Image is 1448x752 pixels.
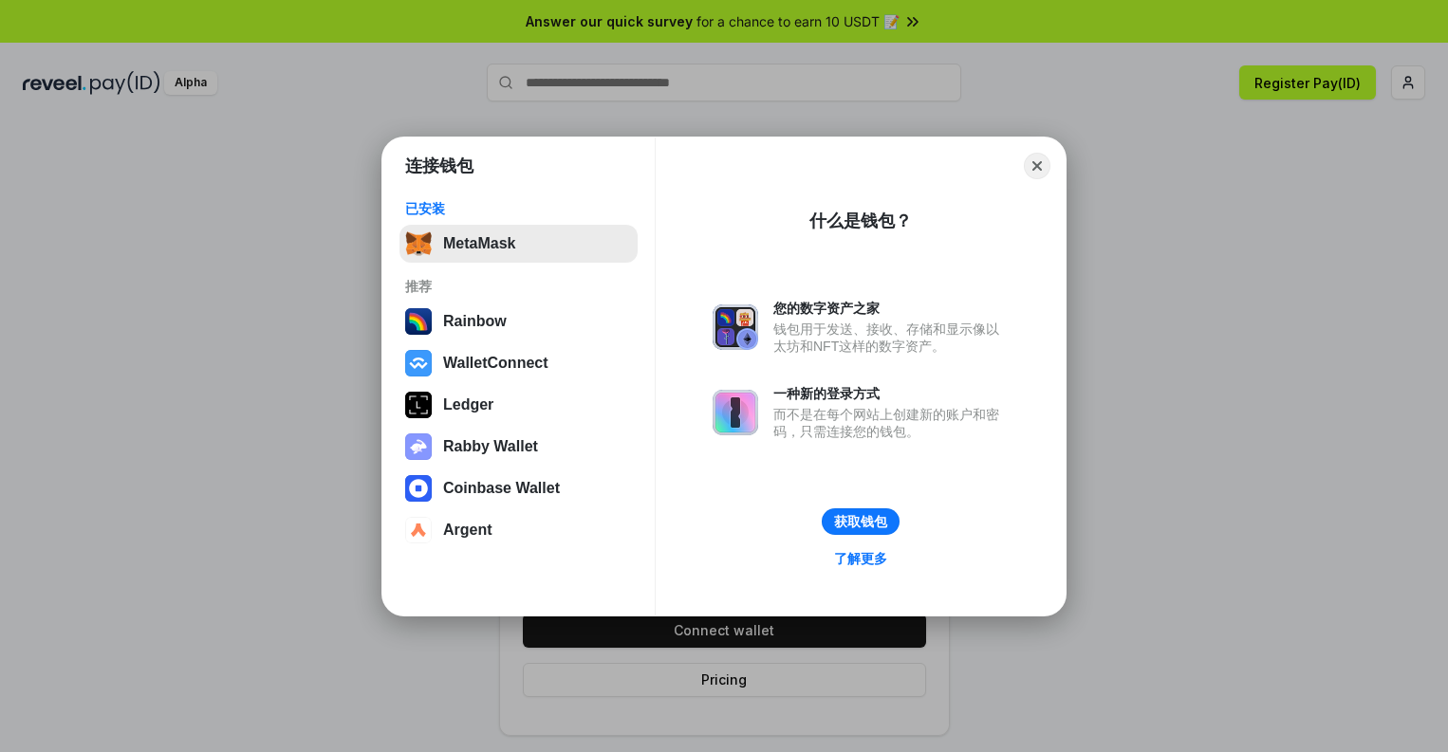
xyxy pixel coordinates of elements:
img: svg+xml,%3Csvg%20xmlns%3D%22http%3A%2F%2Fwww.w3.org%2F2000%2Fsvg%22%20fill%3D%22none%22%20viewBox... [405,433,432,460]
div: 获取钱包 [834,513,887,530]
a: 了解更多 [823,546,899,571]
button: Coinbase Wallet [399,469,638,507]
button: Rainbow [399,303,638,340]
div: 推荐 [405,278,632,295]
div: Coinbase Wallet [443,480,560,497]
img: svg+xml,%3Csvg%20width%3D%2228%22%20height%3D%2228%22%20viewBox%3D%220%200%2028%2028%22%20fill%3D... [405,475,432,502]
button: 获取钱包 [822,508,900,535]
div: WalletConnect [443,355,548,372]
div: Ledger [443,396,493,413]
button: Argent [399,511,638,549]
div: MetaMask [443,235,515,252]
div: Rabby Wallet [443,438,538,455]
button: Close [1024,153,1050,179]
img: svg+xml,%3Csvg%20xmlns%3D%22http%3A%2F%2Fwww.w3.org%2F2000%2Fsvg%22%20fill%3D%22none%22%20viewBox... [713,390,758,435]
div: 已安装 [405,200,632,217]
div: 什么是钱包？ [809,210,912,232]
div: Rainbow [443,313,507,330]
button: Rabby Wallet [399,428,638,466]
button: MetaMask [399,225,638,263]
button: WalletConnect [399,344,638,382]
img: svg+xml,%3Csvg%20width%3D%22120%22%20height%3D%22120%22%20viewBox%3D%220%200%20120%20120%22%20fil... [405,308,432,335]
img: svg+xml,%3Csvg%20width%3D%2228%22%20height%3D%2228%22%20viewBox%3D%220%200%2028%2028%22%20fill%3D... [405,517,432,543]
div: Argent [443,522,492,539]
img: svg+xml,%3Csvg%20xmlns%3D%22http%3A%2F%2Fwww.w3.org%2F2000%2Fsvg%22%20fill%3D%22none%22%20viewBox... [713,304,758,350]
h1: 连接钱包 [405,155,473,177]
button: Ledger [399,386,638,424]
div: 一种新的登录方式 [773,385,1009,402]
img: svg+xml,%3Csvg%20width%3D%2228%22%20height%3D%2228%22%20viewBox%3D%220%200%2028%2028%22%20fill%3D... [405,350,432,376]
div: 您的数字资产之家 [773,300,1009,317]
div: 而不是在每个网站上创建新的账户和密码，只需连接您的钱包。 [773,406,1009,440]
img: svg+xml,%3Csvg%20xmlns%3D%22http%3A%2F%2Fwww.w3.org%2F2000%2Fsvg%22%20width%3D%2228%22%20height%3... [405,392,432,418]
img: svg+xml,%3Csvg%20fill%3D%22none%22%20height%3D%2233%22%20viewBox%3D%220%200%2035%2033%22%20width%... [405,230,432,257]
div: 钱包用于发送、接收、存储和显示像以太坊和NFT这样的数字资产。 [773,321,1009,355]
div: 了解更多 [834,550,887,567]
